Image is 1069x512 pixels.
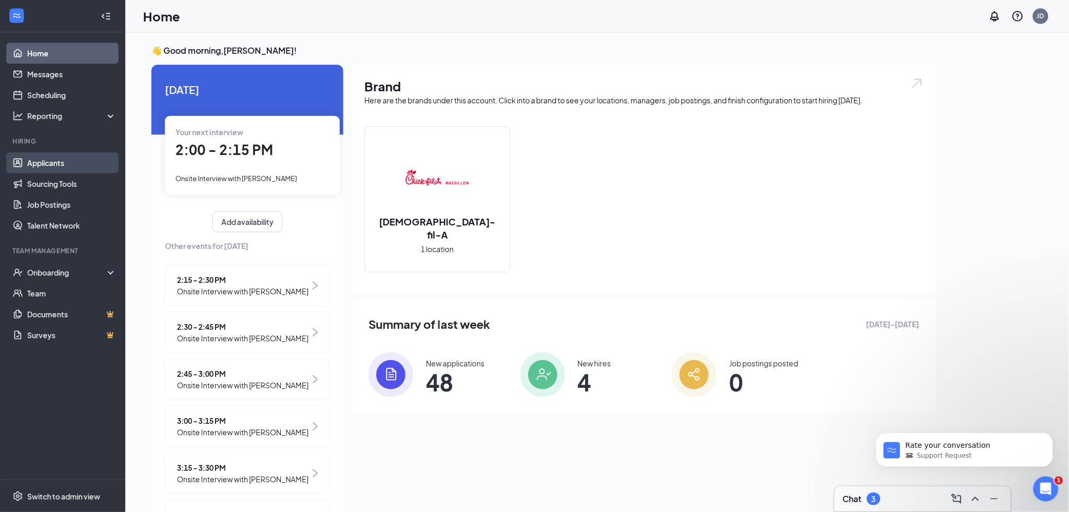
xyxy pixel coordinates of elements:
div: Hiring [13,137,114,146]
span: 48 [426,373,484,391]
div: Here are the brands under this account. Click into a brand to see your locations, managers, job p... [364,95,924,105]
span: 2:00 - 2:15 PM [175,141,273,158]
div: 3 [872,495,876,504]
div: Reporting [27,111,117,121]
span: Onsite Interview with [PERSON_NAME] [177,379,308,391]
span: Onsite Interview with [PERSON_NAME] [177,426,308,438]
span: 1 location [421,243,454,255]
div: New applications [426,358,484,368]
div: Team Management [13,246,114,255]
a: Scheduling [27,85,116,105]
img: icon [672,352,717,397]
span: [DATE] - [DATE] [866,318,920,330]
img: icon [369,352,413,397]
a: SurveysCrown [27,325,116,346]
a: Home [27,43,116,64]
h2: [DEMOGRAPHIC_DATA]-fil-A [365,215,510,241]
span: 2:30 - 2:45 PM [177,321,308,332]
svg: Settings [13,491,23,502]
a: Team [27,283,116,304]
img: open.6027fd2a22e1237b5b06.svg [910,77,924,89]
button: Add availability [212,211,282,232]
svg: QuestionInfo [1012,10,1024,22]
svg: Notifications [989,10,1001,22]
span: Onsite Interview with [PERSON_NAME] [177,473,308,485]
div: Switch to admin view [27,491,100,502]
img: Chick-fil-A [404,144,471,211]
a: DocumentsCrown [27,304,116,325]
div: Job postings posted [729,358,798,368]
iframe: Intercom live chat [1034,477,1059,502]
h3: 👋 Good morning, [PERSON_NAME] ! [151,45,936,56]
span: 4 [578,373,611,391]
svg: WorkstreamLogo [11,10,22,21]
span: Summary of last week [369,315,490,334]
svg: Analysis [13,111,23,121]
h1: Home [143,7,180,25]
span: Onsite Interview with [PERSON_NAME] [177,285,308,297]
a: Talent Network [27,215,116,236]
span: 3:00 - 3:15 PM [177,415,308,426]
span: Onsite Interview with [PERSON_NAME] [175,174,297,183]
div: JD [1037,11,1044,20]
span: 2:15 - 2:30 PM [177,274,308,285]
span: 1 [1055,477,1063,485]
span: 3:15 - 3:30 PM [177,462,308,473]
svg: UserCheck [13,267,23,278]
svg: ChevronUp [969,493,982,505]
svg: Collapse [101,11,111,21]
span: Onsite Interview with [PERSON_NAME] [177,332,308,344]
span: 2:45 - 3:00 PM [177,368,308,379]
span: Other events for [DATE] [165,240,330,252]
a: Applicants [27,152,116,173]
span: 0 [729,373,798,391]
h3: Chat [843,493,862,505]
button: ComposeMessage [948,491,965,507]
iframe: Intercom notifications message [860,411,1069,484]
button: ChevronUp [967,491,984,507]
span: Your next interview [175,127,243,137]
a: Job Postings [27,194,116,215]
h1: Brand [364,77,924,95]
span: [DATE] [165,81,330,98]
img: icon [520,352,565,397]
div: Onboarding [27,267,108,278]
a: Messages [27,64,116,85]
a: Sourcing Tools [27,173,116,194]
div: New hires [578,358,611,368]
svg: Minimize [988,493,1001,505]
button: Minimize [986,491,1003,507]
svg: ComposeMessage [951,493,963,505]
